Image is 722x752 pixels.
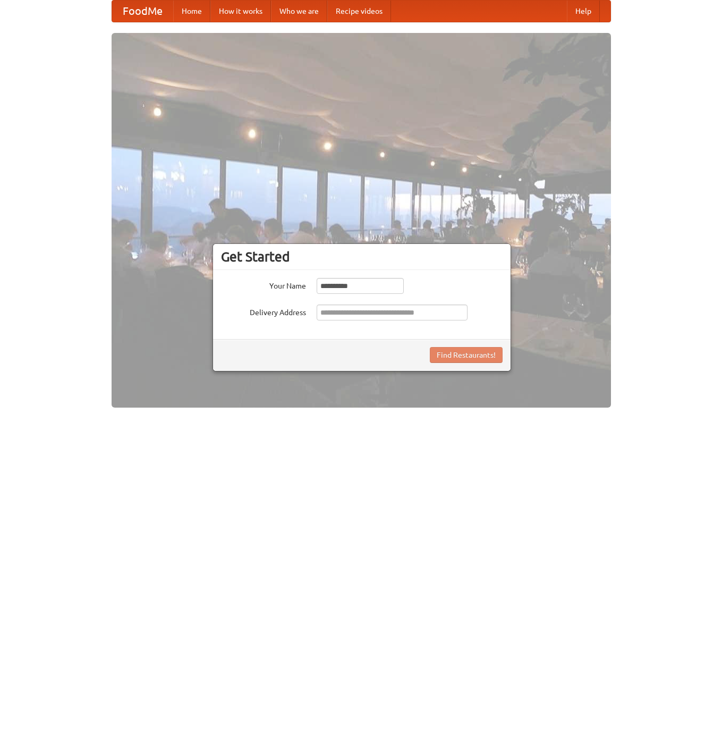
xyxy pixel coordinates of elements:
[271,1,327,22] a: Who we are
[173,1,210,22] a: Home
[327,1,391,22] a: Recipe videos
[430,347,503,363] button: Find Restaurants!
[567,1,600,22] a: Help
[112,1,173,22] a: FoodMe
[221,305,306,318] label: Delivery Address
[221,249,503,265] h3: Get Started
[221,278,306,291] label: Your Name
[210,1,271,22] a: How it works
